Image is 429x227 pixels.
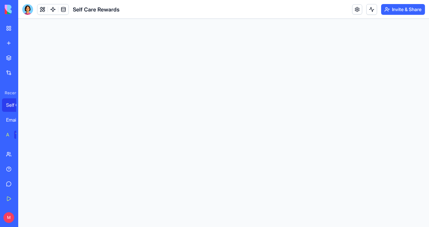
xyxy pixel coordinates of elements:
button: Invite & Share [381,4,425,15]
img: logo [5,5,47,14]
span: Recent [2,90,16,96]
span: M [3,212,14,223]
div: AI Logo Generator [6,131,9,138]
a: Self Care Rewards [2,98,29,112]
a: Email Marketing Generator [2,113,29,127]
div: Self Care Rewards [6,102,25,108]
span: Self Care Rewards [73,5,119,13]
a: AI Logo GeneratorTRY [2,128,29,141]
div: Email Marketing Generator [6,117,25,123]
div: TRY [14,131,25,139]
